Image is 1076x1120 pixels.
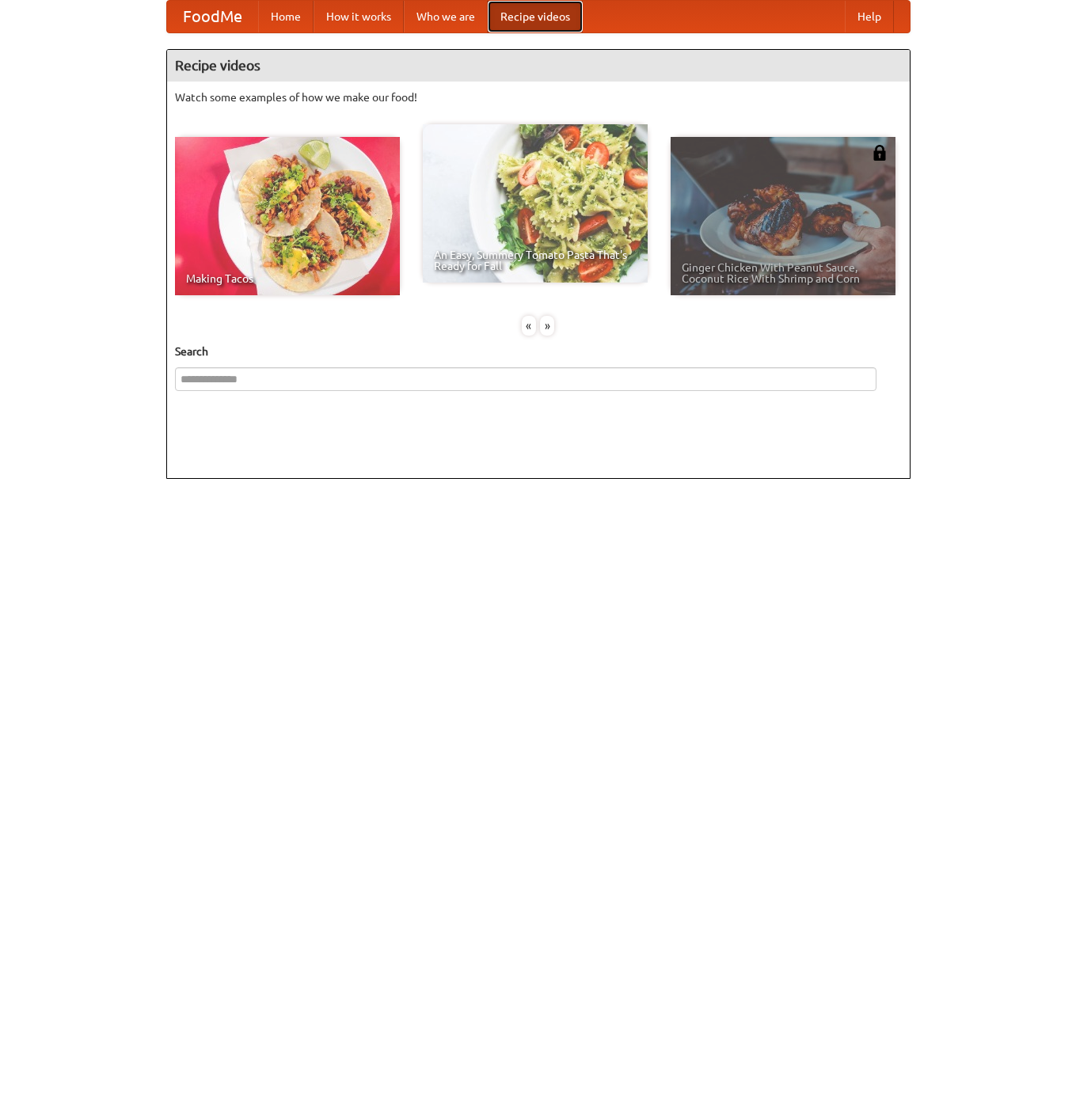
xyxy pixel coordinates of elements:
a: An Easy, Summery Tomato Pasta That's Ready for Fall [423,124,648,283]
a: Help [845,1,894,32]
a: Recipe videos [488,1,583,32]
p: Watch some examples of how we make our food! [175,89,902,105]
a: Making Tacos [175,137,400,295]
h5: Search [175,344,902,359]
div: » [540,316,554,336]
img: 483408.png [872,145,888,161]
a: FoodMe [167,1,258,32]
span: Making Tacos [186,273,389,284]
a: Who we are [404,1,488,32]
div: « [522,316,536,336]
span: An Easy, Summery Tomato Pasta That's Ready for Fall [434,249,637,271]
a: Home [258,1,314,32]
a: How it works [314,1,404,32]
h4: Recipe videos [167,50,910,82]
